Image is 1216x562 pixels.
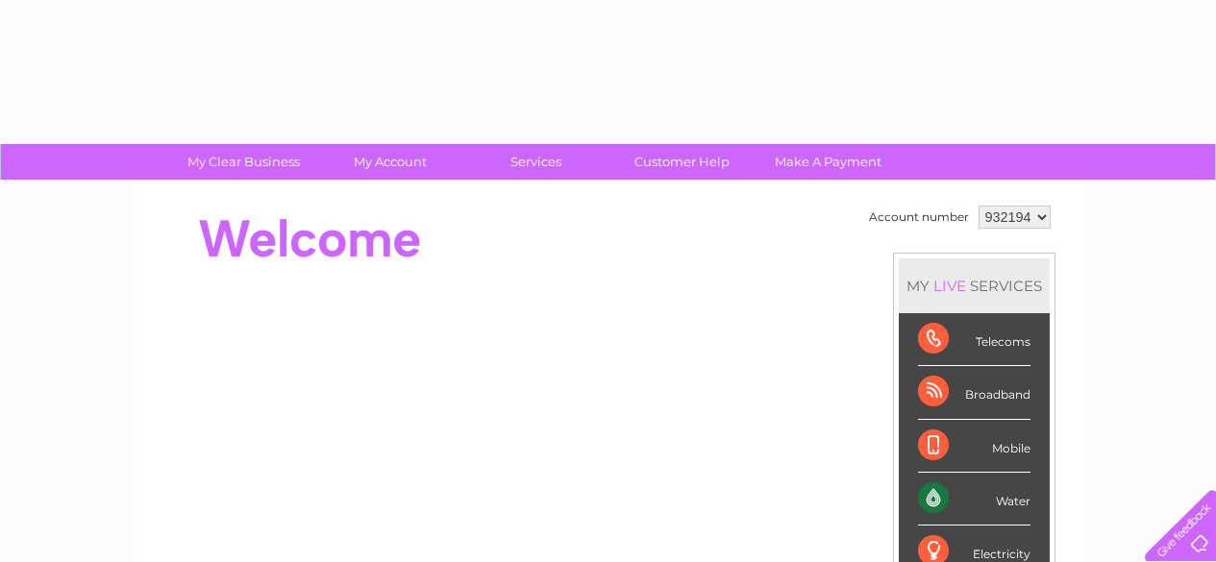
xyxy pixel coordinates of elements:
[918,366,1030,419] div: Broadband
[457,144,615,180] a: Services
[918,313,1030,366] div: Telecoms
[749,144,907,180] a: Make A Payment
[918,420,1030,473] div: Mobile
[918,473,1030,525] div: Water
[899,258,1050,313] div: MY SERVICES
[603,144,761,180] a: Customer Help
[864,201,974,233] td: Account number
[310,144,469,180] a: My Account
[164,144,323,180] a: My Clear Business
[930,277,970,295] div: LIVE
